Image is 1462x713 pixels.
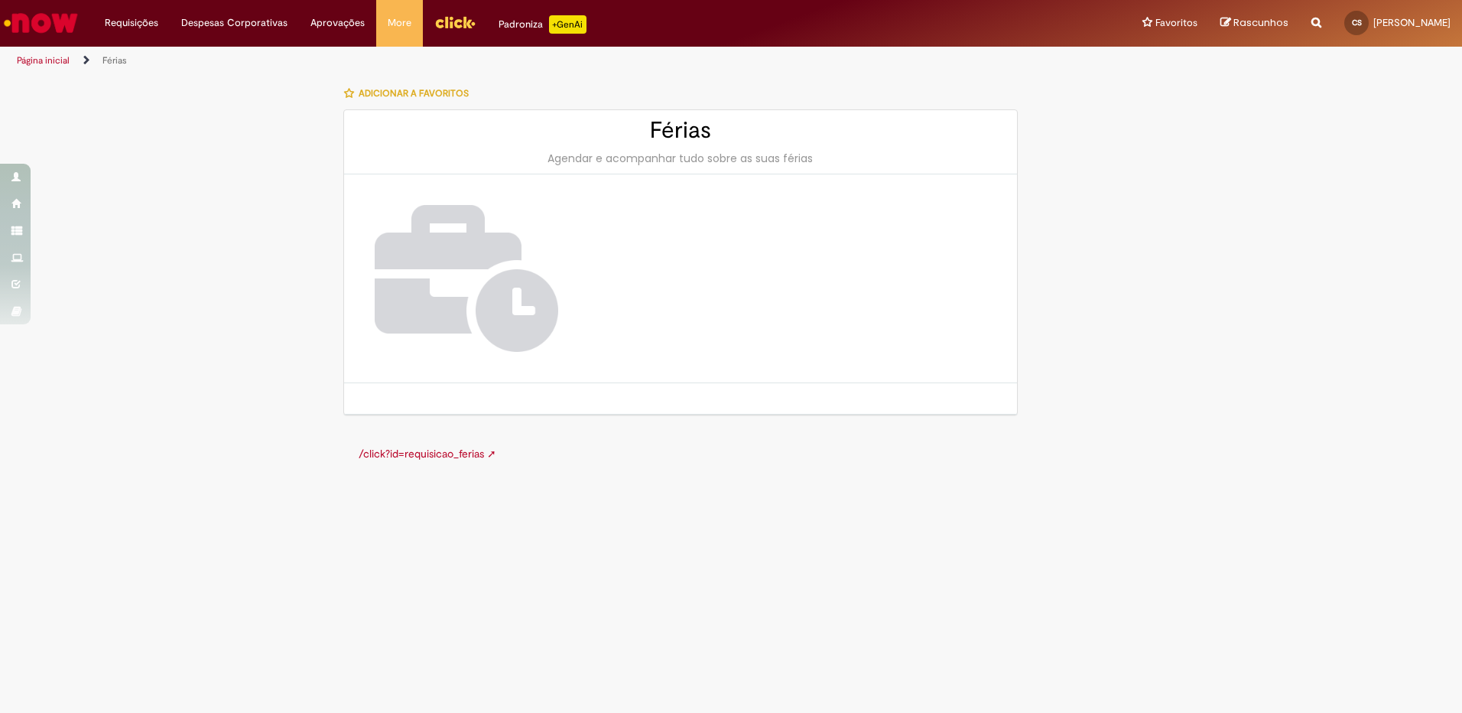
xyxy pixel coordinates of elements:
a: Página inicial [17,54,70,67]
div: Padroniza [499,15,586,34]
span: Adicionar a Favoritos [359,87,469,99]
h2: Férias [359,118,1002,143]
span: Favoritos [1155,15,1197,31]
span: Aprovações [310,15,365,31]
div: Agendar e acompanhar tudo sobre as suas férias [359,151,1002,166]
img: Férias [375,205,558,352]
ul: Trilhas de página [11,47,963,75]
img: click_logo_yellow_360x200.png [434,11,476,34]
a: Rascunhos [1220,16,1288,31]
a: Férias [102,54,127,67]
a: /click?id=requisicao_ferias ➚ [359,447,496,461]
span: More [388,15,411,31]
button: Adicionar a Favoritos [343,77,477,109]
img: ServiceNow [2,8,80,38]
p: +GenAi [549,15,586,34]
span: Requisições [105,15,158,31]
span: Despesas Corporativas [181,15,288,31]
span: CS [1352,18,1362,28]
span: Rascunhos [1233,15,1288,30]
span: [PERSON_NAME] [1373,16,1451,29]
